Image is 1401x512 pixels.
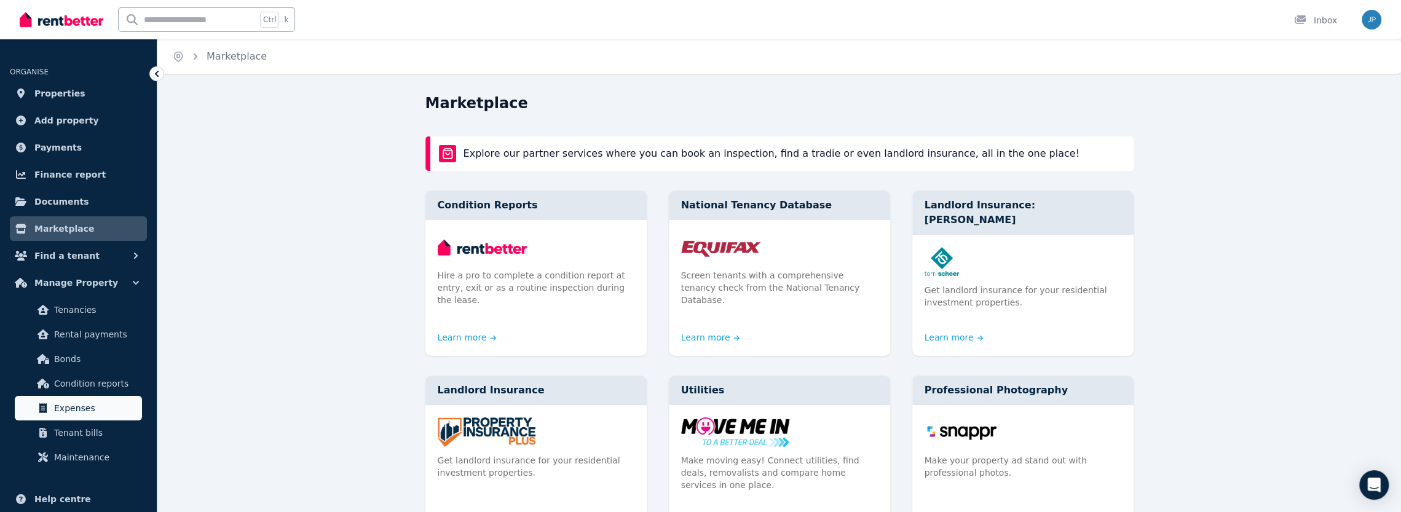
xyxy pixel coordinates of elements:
a: Payments [10,135,147,160]
p: Hire a pro to complete a condition report at entry, exit or as a routine inspection during the le... [438,269,634,306]
div: Inbox [1294,14,1337,26]
span: Properties [34,86,85,101]
span: Documents [34,194,89,209]
a: Bonds [15,347,142,371]
span: Rental payments [54,327,137,342]
div: Landlord Insurance: [PERSON_NAME] [912,191,1134,235]
a: Learn more [925,331,984,344]
a: Help centre [10,487,147,511]
span: Bonds [54,352,137,366]
img: Professional Photography [925,417,1121,447]
a: Properties [10,81,147,106]
h1: Marketplace [425,93,528,113]
p: Get landlord insurance for your residential investment properties. [438,454,634,479]
img: Condition Reports [438,232,634,262]
a: Maintenance [15,445,142,470]
a: Documents [10,189,147,214]
img: Landlord Insurance: Terri Scheer [925,247,1121,277]
span: Marketplace [34,221,94,236]
img: Utilities [681,417,878,447]
span: Add property [34,113,99,128]
a: Tenant bills [15,420,142,445]
span: Payments [34,140,82,155]
span: Finance report [34,167,106,182]
a: Marketplace [207,50,267,62]
img: rentBetter Marketplace [439,145,456,162]
span: Maintenance [54,450,137,465]
span: Condition reports [54,376,137,391]
a: Finance report [10,162,147,187]
span: Tenancies [54,302,137,317]
div: Condition Reports [425,191,647,220]
img: National Tenancy Database [681,232,878,262]
div: Landlord Insurance [425,376,647,405]
p: Make moving easy! Connect utilities, find deals, removalists and compare home services in one place. [681,454,878,491]
a: Expenses [15,396,142,420]
a: Condition reports [15,371,142,396]
a: Add property [10,108,147,133]
button: Manage Property [10,270,147,295]
button: Find a tenant [10,243,147,268]
p: Screen tenants with a comprehensive tenancy check from the National Tenancy Database. [681,269,878,306]
div: Open Intercom Messenger [1359,470,1389,500]
a: Marketplace [10,216,147,241]
nav: Breadcrumb [157,39,282,74]
div: Utilities [669,376,890,405]
a: Learn more [681,331,740,344]
img: Jeffrey Parker [1362,10,1381,30]
span: Tenant bills [54,425,137,440]
div: Professional Photography [912,376,1134,405]
a: Learn more [438,331,497,344]
p: Get landlord insurance for your residential investment properties. [925,284,1121,309]
a: Tenancies [15,297,142,322]
span: Find a tenant [34,248,100,263]
div: National Tenancy Database [669,191,890,220]
span: Manage Property [34,275,118,290]
span: Expenses [54,401,137,416]
span: Help centre [34,492,91,506]
span: Ctrl [260,12,279,28]
p: Explore our partner services where you can book an inspection, find a tradie or even landlord ins... [464,146,1079,161]
img: RentBetter [20,10,103,29]
a: Rental payments [15,322,142,347]
span: k [284,15,288,25]
span: ORGANISE [10,68,49,76]
p: Make your property ad stand out with professional photos. [925,454,1121,479]
img: Landlord Insurance [438,417,634,447]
